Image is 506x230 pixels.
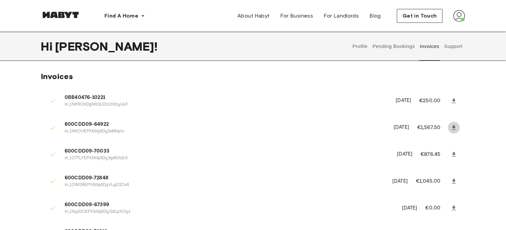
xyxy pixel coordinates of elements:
span: [PERSON_NAME] ! [55,39,158,53]
p: [DATE] [396,97,411,105]
p: [DATE] [397,151,413,158]
a: For Landlords [318,9,364,23]
button: Pending Bookings [372,32,416,61]
p: in_1NrtOUEPXbtkjdDy5xkRqrIs [65,128,386,135]
p: in_1OIM28EPXbtkjdDyVLyO2Cx6 [65,182,384,188]
a: About Habyt [232,9,275,23]
p: €1,567.50 [417,124,449,132]
button: Get in Touch [397,9,443,23]
img: Habyt [41,12,81,18]
button: Profile [352,32,369,61]
a: Blog [364,9,387,23]
span: For Landlords [324,12,359,20]
p: [DATE] [394,124,409,131]
p: [DATE] [402,205,417,212]
img: avatar [453,10,465,22]
p: €250.00 [419,97,449,105]
span: Find A Home [104,12,138,20]
p: €0.00 [425,204,449,212]
span: 600CDD09-64922 [65,121,386,128]
span: 600CDD09-72848 [65,174,384,182]
a: For Business [275,9,319,23]
button: Invoices [419,32,440,61]
div: user profile tabs [350,32,465,61]
span: 600CDD09-67399 [65,201,394,209]
p: [DATE] [392,178,408,185]
span: Get in Touch [403,12,437,20]
button: Find A Home [99,9,150,23]
span: 0BB40476-10221 [65,94,388,102]
span: 600CDD09-70033 [65,148,389,155]
span: About Habyt [237,12,270,20]
span: Invoices [41,71,73,81]
p: in_1NrtRCHDgMiG1JDo2lXbyUeF [65,102,388,108]
span: Hi [41,39,55,53]
p: in_1Ny20OEPXbtkjdDyGdLpXOyx [65,209,394,215]
span: For Business [281,12,313,20]
button: Support [443,32,464,61]
p: €1,045.00 [416,177,449,185]
p: in_1O7TLYEPXbtkjdDy3gdt0cb0 [65,155,389,161]
span: Blog [370,12,381,20]
p: €876.45 [420,151,449,159]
